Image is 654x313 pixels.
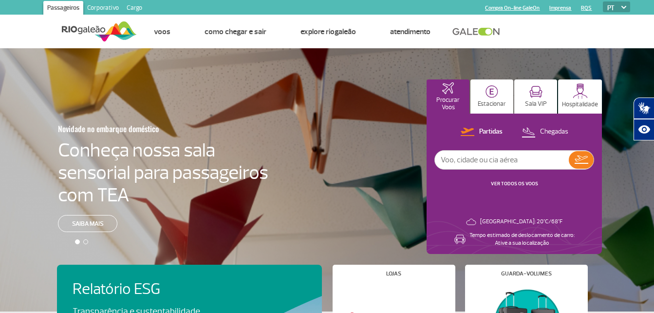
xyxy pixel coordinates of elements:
p: Procurar Voos [431,97,465,111]
a: Cargo [123,1,146,17]
button: Abrir recursos assistivos. [634,119,654,140]
h4: Relatório ESG [73,280,227,298]
a: Voos [154,27,170,37]
button: Procurar Voos [427,79,469,114]
button: Partidas [458,126,505,138]
button: Sala VIP [514,79,557,114]
button: VER TODOS OS VOOS [488,180,541,188]
h4: Lojas [386,271,401,276]
a: Compra On-line GaleOn [485,5,540,11]
div: Plugin de acessibilidade da Hand Talk. [634,98,654,140]
button: Hospitalidade [558,79,602,114]
button: Chegadas [519,126,571,138]
p: [GEOGRAPHIC_DATA]: 20°C/68°F [480,218,562,226]
a: Como chegar e sair [205,27,266,37]
img: carParkingHome.svg [486,85,498,98]
h3: Novidade no embarque doméstico [58,118,221,139]
img: vipRoom.svg [529,86,542,98]
button: Abrir tradutor de língua de sinais. [634,98,654,119]
input: Voo, cidade ou cia aérea [435,151,569,169]
a: Passageiros [43,1,83,17]
img: airplaneHomeActive.svg [442,82,454,94]
p: Chegadas [540,127,568,137]
h4: Guarda-volumes [501,271,552,276]
p: Estacionar [478,100,506,108]
button: Estacionar [470,79,513,114]
p: Sala VIP [525,100,547,108]
a: VER TODOS OS VOOS [491,180,538,187]
p: Tempo estimado de deslocamento de carro: Ative a sua localização [469,232,575,247]
a: RQS [581,5,592,11]
img: hospitality.svg [573,83,588,98]
h4: Conheça nossa sala sensorial para passageiros com TEA [58,139,268,206]
a: Saiba mais [58,215,117,232]
p: Partidas [479,127,503,137]
a: Explore RIOgaleão [300,27,356,37]
a: Atendimento [390,27,430,37]
a: Corporativo [83,1,123,17]
a: Imprensa [549,5,571,11]
p: Hospitalidade [562,101,598,108]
